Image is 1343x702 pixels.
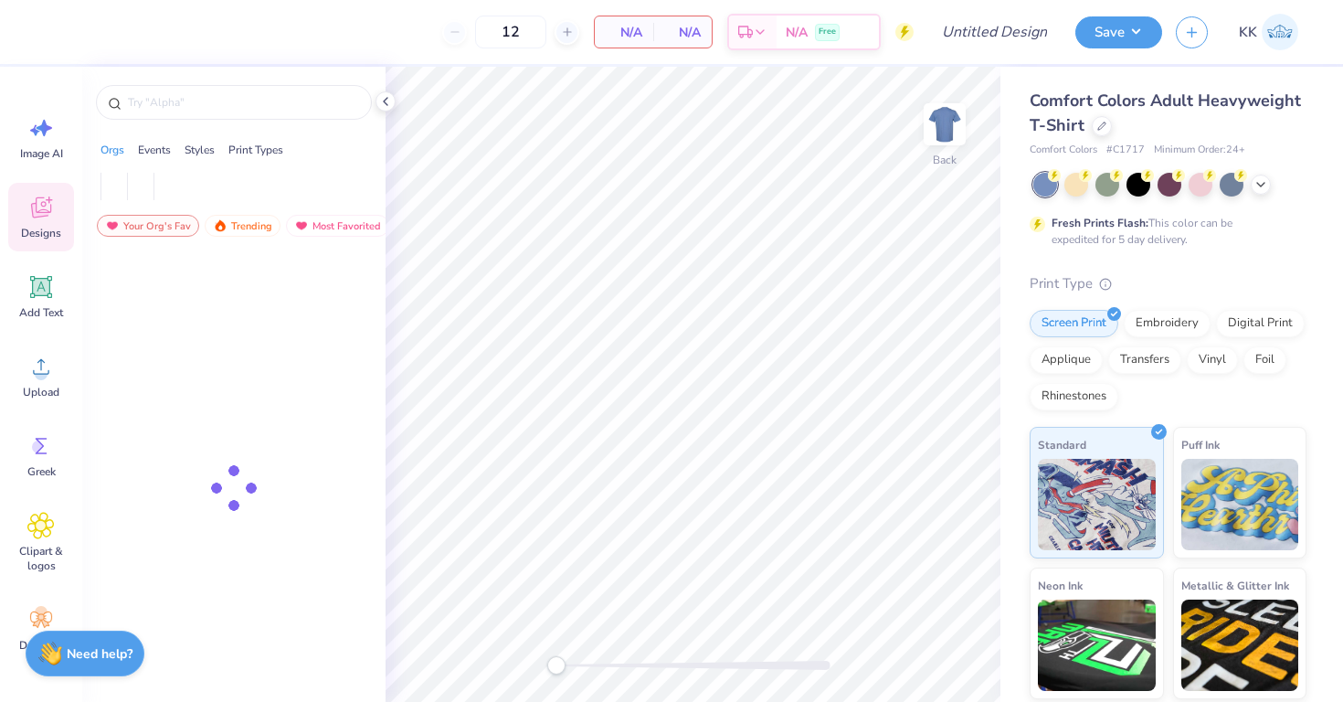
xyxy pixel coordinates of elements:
span: Decorate [19,638,63,653]
strong: Need help? [67,645,132,663]
div: Most Favorited [286,215,389,237]
img: Metallic & Glitter Ink [1181,600,1299,691]
span: Comfort Colors Adult Heavyweight T-Shirt [1030,90,1301,136]
strong: Fresh Prints Flash: [1052,216,1148,230]
div: Foil [1243,346,1286,374]
input: Try "Alpha" [126,93,360,112]
span: Puff Ink [1181,435,1220,454]
div: Trending [205,215,280,237]
div: Applique [1030,346,1103,374]
div: Accessibility label [547,656,566,675]
div: Print Types [228,142,283,158]
span: Clipart & logos [11,544,71,573]
span: Upload [23,385,59,399]
span: Image AI [20,146,63,161]
img: most_fav.gif [105,219,120,232]
img: Katie Kelly [1262,14,1298,50]
span: # C1717 [1106,143,1145,158]
div: Digital Print [1216,310,1305,337]
img: Back [926,106,963,143]
div: Back [933,152,957,168]
div: This color can be expedited for 5 day delivery. [1052,215,1276,248]
input: – – [475,16,546,48]
img: Neon Ink [1038,600,1156,691]
div: Print Type [1030,273,1306,294]
div: Vinyl [1187,346,1238,374]
span: N/A [664,23,701,42]
div: Your Org's Fav [97,215,199,237]
div: Events [138,142,171,158]
button: Save [1075,16,1162,48]
span: Greek [27,464,56,479]
span: KK [1239,22,1257,43]
img: trending.gif [213,219,227,232]
div: Orgs [100,142,124,158]
span: Comfort Colors [1030,143,1097,158]
div: Transfers [1108,346,1181,374]
a: KK [1231,14,1306,50]
span: Free [819,26,836,38]
div: Embroidery [1124,310,1211,337]
img: most_fav.gif [294,219,309,232]
input: Untitled Design [927,14,1062,50]
span: Metallic & Glitter Ink [1181,576,1289,595]
div: Rhinestones [1030,383,1118,410]
span: N/A [786,23,808,42]
span: N/A [606,23,642,42]
img: Standard [1038,459,1156,550]
span: Designs [21,226,61,240]
span: Add Text [19,305,63,320]
span: Standard [1038,435,1086,454]
img: Puff Ink [1181,459,1299,550]
div: Screen Print [1030,310,1118,337]
span: Minimum Order: 24 + [1154,143,1245,158]
div: Styles [185,142,215,158]
span: Neon Ink [1038,576,1083,595]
